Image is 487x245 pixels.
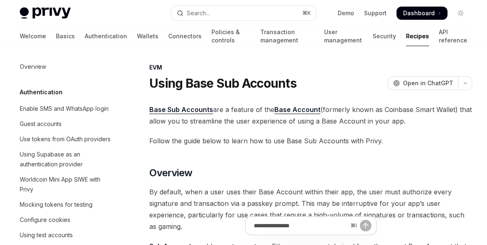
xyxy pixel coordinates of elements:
[274,105,320,114] a: Base Account
[20,119,62,129] div: Guest accounts
[168,26,202,46] a: Connectors
[406,26,429,46] a: Recipes
[454,7,467,20] button: Toggle dark mode
[260,26,314,46] a: Transaction management
[137,26,158,46] a: Wallets
[20,87,63,97] h5: Authentication
[20,215,70,225] div: Configure cookies
[397,7,448,20] a: Dashboard
[149,105,213,114] a: Base Sub Accounts
[85,26,127,46] a: Authentication
[20,200,93,210] div: Mocking tokens for testing
[20,134,111,144] div: Use tokens from OAuth providers
[403,9,435,17] span: Dashboard
[13,101,118,116] a: Enable SMS and WhatsApp login
[13,172,118,197] a: Worldcoin Mini App SIWE with Privy
[360,220,371,231] button: Send message
[13,212,118,227] a: Configure cookies
[149,63,472,72] div: EVM
[20,26,46,46] a: Welcome
[13,59,118,74] a: Overview
[13,197,118,212] a: Mocking tokens for testing
[20,62,46,72] div: Overview
[187,8,210,18] div: Search...
[439,26,467,46] a: API reference
[403,79,453,87] span: Open in ChatGPT
[254,217,347,235] input: Ask a question...
[20,149,114,169] div: Using Supabase as an authentication provider
[149,135,472,147] span: Follow the guide below to learn how to use Base Sub Accounts with Privy.
[13,228,118,243] a: Using test accounts
[20,7,71,19] img: light logo
[20,175,114,194] div: Worldcoin Mini App SIWE with Privy
[364,9,387,17] a: Support
[149,166,192,180] span: Overview
[149,186,472,232] span: By default, when a user uses their Base Account within their app, the user must authorize every s...
[302,10,311,16] span: ⌘ K
[20,230,73,240] div: Using test accounts
[211,26,250,46] a: Policies & controls
[13,147,118,172] a: Using Supabase as an authentication provider
[324,26,362,46] a: User management
[388,76,458,90] button: Open in ChatGPT
[171,6,316,21] button: Open search
[56,26,75,46] a: Basics
[149,76,297,91] h1: Using Base Sub Accounts
[13,117,118,131] a: Guest accounts
[338,9,354,17] a: Demo
[149,104,472,127] span: are a feature of the (formerly known as Coinbase Smart Wallet) that allow you to streamline the u...
[373,26,396,46] a: Security
[20,104,109,114] div: Enable SMS and WhatsApp login
[13,132,118,147] a: Use tokens from OAuth providers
